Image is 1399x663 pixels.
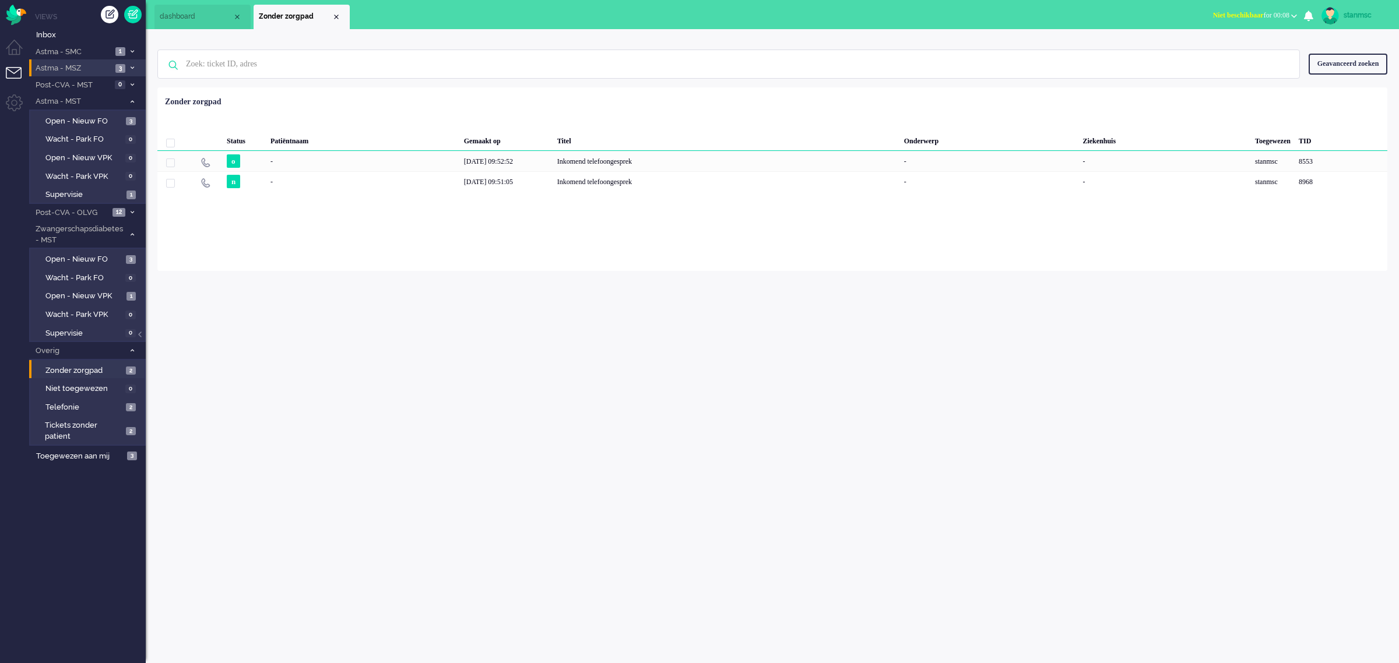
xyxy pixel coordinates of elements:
a: Wacht - Park VPK 0 [34,308,145,320]
div: 8968 [157,171,1387,192]
span: Supervisie [45,328,122,339]
li: Dashboard [154,5,251,29]
span: Open - Nieuw FO [45,116,123,127]
div: [DATE] 09:51:05 [460,171,553,192]
div: 8553 [1295,151,1387,171]
a: Toegewezen aan mij 3 [34,449,146,462]
span: Telefonie [45,402,123,413]
div: Zonder zorgpad [165,96,222,108]
a: Open - Nieuw FO 3 [34,114,145,127]
span: Wacht - Park FO [45,273,122,284]
a: Wacht - Park VPK 0 [34,170,145,182]
li: Views [35,12,146,22]
span: 1 [115,47,125,56]
span: Overig [34,345,124,357]
div: - [900,151,1079,171]
span: Post-CVA - MST [34,80,111,91]
a: Niet toegewezen 0 [34,382,145,394]
span: 0 [125,274,136,283]
a: Telefonie 2 [34,400,145,413]
li: Niet beschikbaarfor 00:08 [1206,3,1304,29]
span: Inbox [36,30,146,41]
span: Astma - MST [34,96,124,107]
span: 1 [126,191,136,199]
li: View [254,5,350,29]
span: 0 [125,311,136,319]
a: Open - Nieuw FO 3 [34,252,145,265]
li: Tickets menu [6,67,32,93]
span: for 00:08 [1213,11,1289,19]
div: Toegewezen [1251,128,1295,151]
a: Supervisie 1 [34,188,145,200]
div: Onderwerp [900,128,1079,151]
span: 2 [126,427,136,436]
img: avatar [1321,7,1339,24]
span: Zonder zorgpad [259,12,332,22]
span: Toegewezen aan mij [36,451,124,462]
span: Wacht - Park VPK [45,309,122,320]
div: stanmsc [1251,151,1295,171]
a: Tickets zonder patient 2 [34,418,145,442]
div: 8968 [1295,171,1387,192]
div: Close tab [332,12,341,22]
div: stanmsc [1344,9,1387,21]
a: Quick Ticket [124,6,142,23]
span: Wacht - Park VPK [45,171,122,182]
div: Inkomend telefoongesprek [553,151,900,171]
span: Tickets zonder patient [45,420,122,442]
a: Wacht - Park FO 0 [34,132,145,145]
input: Zoek: ticket ID, adres [177,50,1284,78]
span: Open - Nieuw VPK [45,153,122,164]
div: Titel [553,128,900,151]
div: stanmsc [1251,171,1295,192]
span: Niet toegewezen [45,383,122,394]
span: o [227,154,240,168]
li: Dashboard menu [6,40,32,66]
div: Ziekenhuis [1078,128,1251,151]
div: - [266,171,460,192]
span: n [227,175,240,188]
span: Supervisie [45,189,124,200]
span: Post-CVA - OLVG [34,207,109,218]
a: Open - Nieuw VPK 0 [34,151,145,164]
span: Open - Nieuw FO [45,254,123,265]
div: 8553 [157,151,1387,171]
div: TID [1295,128,1387,151]
span: 0 [125,329,136,338]
img: ic_telephone_grey.svg [201,178,210,188]
img: ic_telephone_grey.svg [201,157,210,167]
a: stanmsc [1319,7,1387,24]
button: Niet beschikbaarfor 00:08 [1206,7,1304,24]
span: 0 [125,154,136,163]
a: Omnidesk [6,8,26,16]
span: 0 [115,80,125,89]
img: ic-search-icon.svg [158,50,188,80]
a: Open - Nieuw VPK 1 [34,289,145,302]
span: 3 [126,117,136,126]
a: Inbox [34,28,146,41]
div: Geavanceerd zoeken [1309,54,1387,74]
a: Wacht - Park FO 0 [34,271,145,284]
div: - [900,171,1079,192]
span: 0 [125,135,136,144]
div: Gemaakt op [460,128,553,151]
div: Creëer ticket [101,6,118,23]
span: Wacht - Park FO [45,134,122,145]
div: Patiëntnaam [266,128,460,151]
div: Inkomend telefoongesprek [553,171,900,192]
div: Close tab [233,12,242,22]
span: 1 [126,292,136,301]
div: - [1078,151,1251,171]
a: Zonder zorgpad 2 [34,364,145,376]
div: Status [223,128,266,151]
span: Niet beschikbaar [1213,11,1264,19]
li: Admin menu [6,94,32,121]
div: [DATE] 09:52:52 [460,151,553,171]
span: dashboard [160,12,233,22]
span: 0 [125,385,136,393]
span: 3 [126,255,136,264]
span: 2 [126,403,136,412]
span: 3 [127,452,137,460]
span: 12 [113,208,125,217]
img: flow_omnibird.svg [6,5,26,25]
